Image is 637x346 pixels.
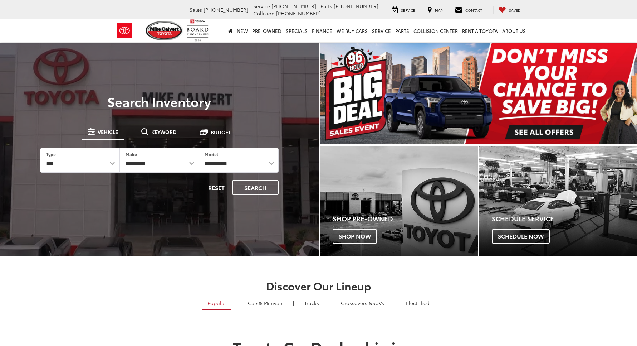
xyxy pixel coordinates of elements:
a: My Saved Vehicles [493,6,526,14]
label: Make [126,151,137,157]
a: Schedule Service Schedule Now [479,146,637,256]
span: Map [435,8,443,13]
a: Finance [310,19,334,42]
a: Shop Pre-Owned Shop Now [320,146,478,256]
a: Pre-Owned [250,19,284,42]
span: Crossovers & [341,299,372,307]
li: | [393,299,397,307]
a: Contact [450,6,487,14]
span: Service [253,3,270,10]
a: Service [370,19,393,42]
span: [PHONE_NUMBER] [271,3,316,10]
a: Rent a Toyota [460,19,500,42]
button: Search [232,180,279,195]
a: About Us [500,19,528,42]
span: Sales [190,6,202,13]
span: Collision [253,10,275,17]
a: Trucks [299,297,324,309]
li: | [328,299,332,307]
span: Keyword [151,129,177,134]
img: Toyota [111,19,138,42]
span: & Minivan [259,299,283,307]
a: New [235,19,250,42]
a: Service [386,6,421,14]
div: Toyota [479,146,637,256]
span: Budget [211,130,231,135]
a: Parts [393,19,411,42]
span: Service [401,8,415,13]
span: Shop Now [333,229,377,244]
li: | [291,299,296,307]
a: SUVs [335,297,389,309]
a: Popular [202,297,231,310]
a: Collision Center [411,19,460,42]
span: Saved [509,8,521,13]
h4: Schedule Service [492,215,637,222]
span: [PHONE_NUMBER] [334,3,378,10]
h4: Shop Pre-Owned [333,215,478,222]
button: Reset [202,180,231,195]
label: Model [205,151,218,157]
img: Mike Calvert Toyota [146,21,183,40]
span: [PHONE_NUMBER] [204,6,248,13]
span: Vehicle [98,129,118,134]
span: Parts [320,3,332,10]
span: Schedule Now [492,229,550,244]
label: Type [46,151,56,157]
div: Toyota [320,146,478,256]
a: Map [422,6,448,14]
span: Contact [465,8,482,13]
a: Cars [242,297,288,309]
h3: Search Inventory [30,94,289,109]
a: WE BUY CARS [334,19,370,42]
span: [PHONE_NUMBER] [276,10,321,17]
a: Specials [284,19,310,42]
li: | [235,299,239,307]
a: Electrified [401,297,435,309]
h2: Discover Our Lineup [67,280,571,292]
a: Home [226,19,235,42]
